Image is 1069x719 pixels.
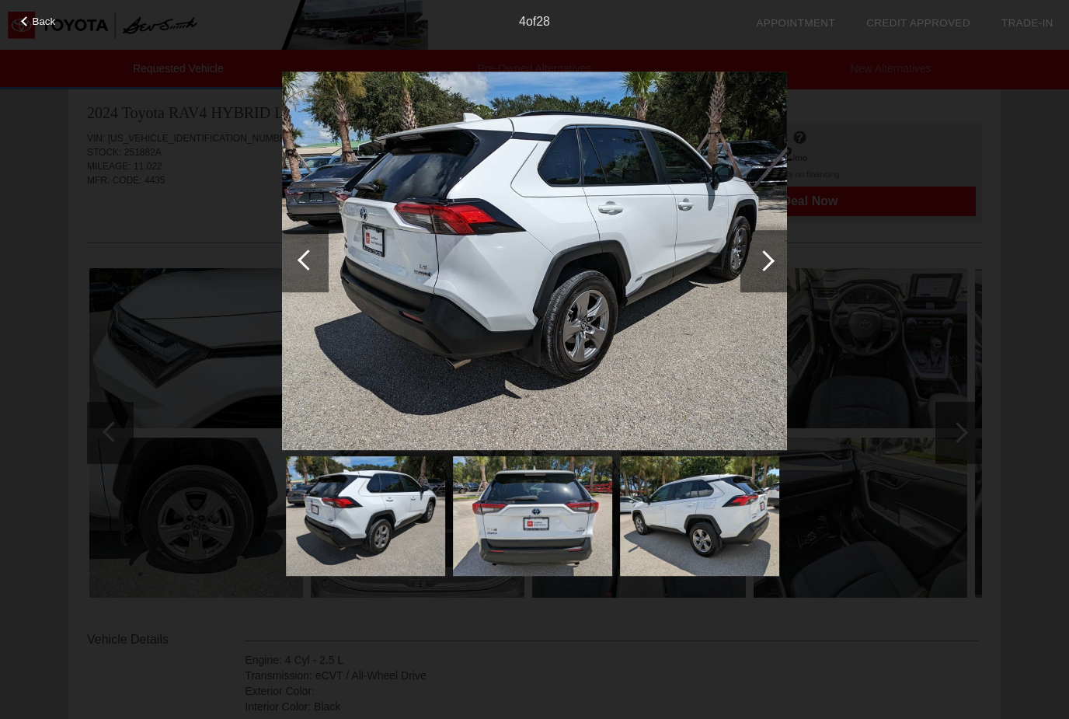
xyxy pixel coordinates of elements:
img: 4.jpg [286,456,445,576]
span: 28 [536,15,550,28]
a: Trade-In [1001,17,1053,29]
img: 5.jpg [453,456,612,576]
span: Back [33,16,56,27]
a: Appointment [756,17,835,29]
a: Credit Approved [866,17,970,29]
span: 4 [519,15,526,28]
img: 4.jpg [282,72,787,451]
img: 6.jpg [620,456,779,576]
